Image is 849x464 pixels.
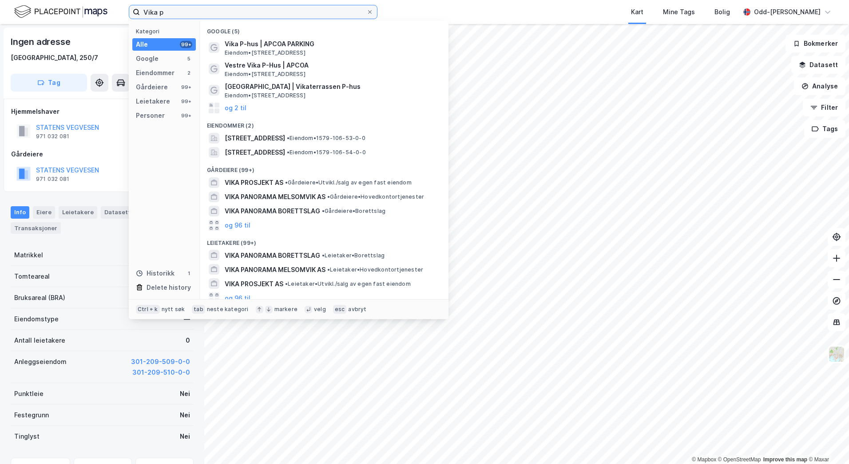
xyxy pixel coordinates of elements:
span: Eiendom • [STREET_ADDRESS] [225,92,305,99]
div: Transaksjoner [11,222,61,234]
span: VIKA PROSJEKT AS [225,177,283,188]
span: VIKA PANORAMA MELSOMVIK AS [225,264,325,275]
div: Nei [180,431,190,442]
div: Festegrunn [14,410,49,420]
div: Alle [136,39,148,50]
button: Tags [804,120,845,138]
div: 99+ [180,98,192,105]
span: VIKA PANORAMA BORETTSLAG [225,250,320,261]
span: VIKA PANORAMA BORETTSLAG [225,206,320,216]
div: tab [192,305,205,314]
div: Ingen adresse [11,35,72,49]
div: Historikk [136,268,175,279]
div: Google (5) [200,21,448,37]
div: Tinglyst [14,431,40,442]
div: 1 [185,270,192,277]
span: • [287,149,290,156]
span: Leietaker • Hovedkontortjenester [327,266,423,273]
a: Mapbox [692,456,716,463]
button: Datasett [791,56,845,74]
button: 301-209-509-0-0 [131,356,190,367]
div: 99+ [180,112,192,119]
button: og 2 til [225,103,246,113]
span: • [322,252,325,259]
span: Gårdeiere • Borettslag [322,208,385,215]
div: 99+ [180,41,192,48]
iframe: Chat Widget [805,421,849,464]
div: Eiere [33,206,55,219]
span: [STREET_ADDRESS] [225,147,285,158]
a: Improve this map [763,456,807,463]
span: • [285,280,288,287]
span: [STREET_ADDRESS] [225,133,285,144]
div: 971 032 081 [36,176,69,183]
span: • [285,179,288,186]
button: Tag [11,74,87,92]
div: Bolig [714,7,730,17]
div: neste kategori [207,306,249,313]
div: Hjemmelshaver [11,106,193,117]
button: og 96 til [225,220,250,231]
div: 971 032 081 [36,133,69,140]
div: nytt søk [162,306,185,313]
div: [GEOGRAPHIC_DATA], 250/7 [11,52,98,63]
div: 99+ [180,84,192,91]
div: Gårdeiere [136,82,168,92]
span: [GEOGRAPHIC_DATA] | Vikaterrassen P-hus [225,81,438,92]
div: Mine Tags [663,7,695,17]
div: Google [136,53,159,64]
div: velg [314,306,326,313]
span: Vestre Vika P-Hus | APCOA [225,60,438,71]
div: 5 [185,55,192,62]
input: Søk på adresse, matrikkel, gårdeiere, leietakere eller personer [140,5,366,19]
img: logo.f888ab2527a4732fd821a326f86c7f29.svg [14,4,107,20]
div: Odd-[PERSON_NAME] [754,7,821,17]
span: • [287,135,290,141]
div: avbryt [348,306,366,313]
img: Z [828,346,845,363]
span: Gårdeiere • Hovedkontortjenester [327,193,424,200]
div: Punktleie [14,388,44,399]
span: • [327,266,330,273]
div: Leietakere (99+) [200,232,448,248]
span: Vika P-hus | APCOA PARKING [225,39,438,49]
button: 301-209-510-0-0 [132,367,190,378]
div: Ctrl + k [136,305,160,314]
div: Kontrollprogram for chat [805,421,849,464]
button: Analyse [794,77,845,95]
div: esc [333,305,347,314]
button: og 96 til [225,292,250,303]
span: • [327,193,330,200]
div: Info [11,206,29,219]
div: Kart [631,7,643,17]
div: 0 [186,335,190,346]
span: • [322,208,325,214]
div: markere [274,306,298,313]
span: Eiendom • [STREET_ADDRESS] [225,49,305,56]
span: Leietaker • Borettslag [322,252,385,259]
div: Nei [180,410,190,420]
div: Antall leietakere [14,335,65,346]
div: 2 [185,69,192,76]
div: Nei [180,388,190,399]
div: Datasett [101,206,145,219]
span: Eiendom • [STREET_ADDRESS] [225,71,305,78]
span: Gårdeiere • Utvikl./salg av egen fast eiendom [285,179,412,186]
span: Eiendom • 1579-106-54-0-0 [287,149,366,156]
div: Eiendommer (2) [200,115,448,131]
span: VIKA PANORAMA MELSOMVIK AS [225,192,325,202]
div: Leietakere [59,206,97,219]
a: OpenStreetMap [718,456,761,463]
span: VIKA PROSJEKT AS [225,279,283,289]
div: Anleggseiendom [14,356,67,367]
button: Filter [803,99,845,116]
div: Gårdeiere (99+) [200,160,448,176]
div: Bruksareal (BRA) [14,292,65,303]
button: Bokmerker [786,35,845,52]
div: Matrikkel [14,250,43,260]
div: Leietakere [136,96,170,107]
span: Leietaker • Utvikl./salg av egen fast eiendom [285,280,411,288]
div: Delete history [147,282,191,293]
div: Eiendomstype [14,314,59,324]
div: Gårdeiere [11,149,193,160]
